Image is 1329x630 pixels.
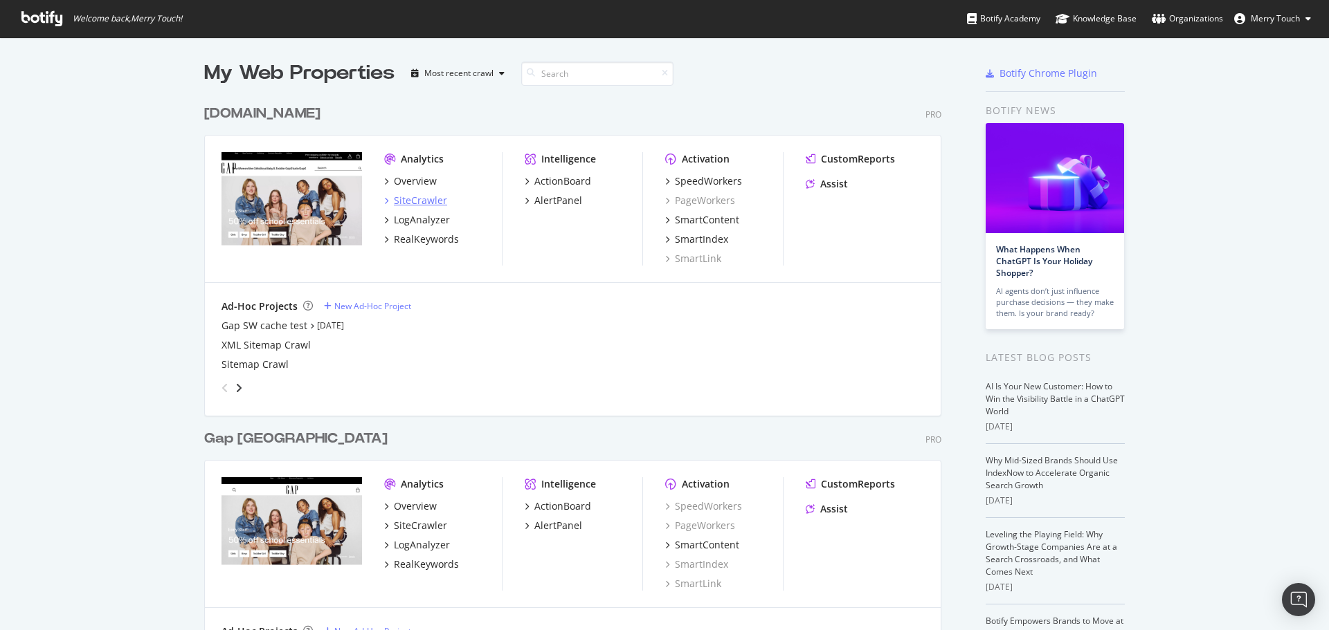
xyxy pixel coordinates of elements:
div: Botify news [986,103,1125,118]
a: Botify Chrome Plugin [986,66,1097,80]
a: AI Is Your New Customer: How to Win the Visibility Battle in a ChatGPT World [986,380,1125,417]
div: CustomReports [821,477,895,491]
a: CustomReports [806,152,895,166]
a: LogAnalyzer [384,538,450,552]
a: Overview [384,174,437,188]
a: RealKeywords [384,232,459,246]
a: [DATE] [317,319,344,331]
a: Assist [806,502,848,516]
div: Activation [682,152,730,166]
div: New Ad-Hoc Project [334,300,411,312]
a: PageWorkers [665,194,735,207]
a: SmartContent [665,538,739,552]
a: SmartLink [665,577,721,591]
div: [DATE] [986,420,1125,433]
div: Pro [925,109,941,120]
a: SiteCrawler [384,194,447,207]
div: [DATE] [986,581,1125,593]
div: SiteCrawler [394,519,447,532]
a: SmartContent [665,213,739,227]
div: SmartContent [675,213,739,227]
a: Gap [GEOGRAPHIC_DATA] [204,429,393,449]
a: CustomReports [806,477,895,491]
img: Gapcanada.ca [221,477,362,589]
div: AI agents don’t just influence purchase decisions — they make them. Is your brand ready? [996,286,1114,319]
div: Overview [394,499,437,513]
div: Pro [925,434,941,445]
div: SmartIndex [675,232,728,246]
a: SpeedWorkers [665,174,742,188]
a: SpeedWorkers [665,499,742,513]
div: AlertPanel [534,519,582,532]
a: Sitemap Crawl [221,358,289,371]
input: Search [521,62,673,86]
div: Assist [820,502,848,516]
div: Latest Blog Posts [986,350,1125,365]
div: SiteCrawler [394,194,447,207]
div: ActionBoard [534,499,591,513]
div: RealKeywords [394,232,459,246]
a: Why Mid-Sized Brands Should Use IndexNow to Accelerate Organic Search Growth [986,454,1118,491]
a: AlertPanel [525,519,582,532]
div: RealKeywords [394,557,459,571]
div: Ad-Hoc Projects [221,299,298,313]
div: Botify Academy [967,12,1040,26]
div: angle-right [234,381,244,395]
a: PageWorkers [665,519,735,532]
a: New Ad-Hoc Project [324,300,411,312]
a: XML Sitemap Crawl [221,338,311,352]
a: What Happens When ChatGPT Is Your Holiday Shopper? [996,243,1092,279]
div: ActionBoard [534,174,591,188]
div: [DOMAIN_NAME] [204,104,320,124]
div: SmartContent [675,538,739,552]
a: AlertPanel [525,194,582,207]
div: Assist [820,177,848,191]
div: Organizations [1152,12,1223,26]
a: [DOMAIN_NAME] [204,104,326,124]
a: LogAnalyzer [384,213,450,227]
div: Knowledge Base [1056,12,1137,26]
img: Gap.com [221,152,362,264]
div: Activation [682,477,730,491]
button: Most recent crawl [406,62,510,84]
div: Overview [394,174,437,188]
button: Merry Touch [1223,8,1322,30]
div: My Web Properties [204,59,395,87]
img: What Happens When ChatGPT Is Your Holiday Shopper? [986,123,1124,233]
span: Welcome back, Merry Touch ! [73,13,182,24]
a: Overview [384,499,437,513]
a: SmartLink [665,252,721,266]
div: Intelligence [541,477,596,491]
div: Intelligence [541,152,596,166]
div: LogAnalyzer [394,538,450,552]
div: Botify Chrome Plugin [1000,66,1097,80]
a: Leveling the Playing Field: Why Growth-Stage Companies Are at a Search Crossroads, and What Comes... [986,528,1117,577]
div: Open Intercom Messenger [1282,583,1315,616]
div: AlertPanel [534,194,582,207]
a: Gap SW cache test [221,319,307,333]
div: [DATE] [986,494,1125,507]
span: Merry Touch [1251,12,1300,24]
a: ActionBoard [525,174,591,188]
a: SmartIndex [665,557,728,571]
div: Gap [GEOGRAPHIC_DATA] [204,429,388,449]
a: SmartIndex [665,232,728,246]
a: ActionBoard [525,499,591,513]
div: LogAnalyzer [394,213,450,227]
div: Analytics [401,477,444,491]
div: SpeedWorkers [675,174,742,188]
a: Assist [806,177,848,191]
a: RealKeywords [384,557,459,571]
div: Analytics [401,152,444,166]
a: SiteCrawler [384,519,447,532]
div: angle-left [216,377,234,399]
div: CustomReports [821,152,895,166]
